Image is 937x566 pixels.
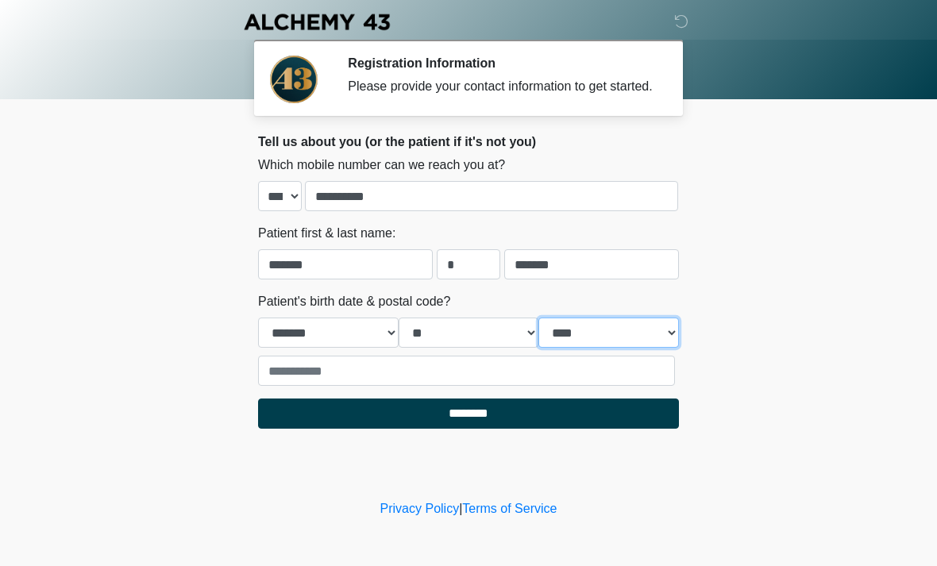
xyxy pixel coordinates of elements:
[459,502,462,515] a: |
[258,134,679,149] h2: Tell us about you (or the patient if it's not you)
[380,502,460,515] a: Privacy Policy
[258,156,505,175] label: Which mobile number can we reach you at?
[270,56,318,103] img: Agent Avatar
[462,502,557,515] a: Terms of Service
[258,224,395,243] label: Patient first & last name:
[348,56,655,71] h2: Registration Information
[258,292,450,311] label: Patient's birth date & postal code?
[242,12,391,32] img: Alchemy 43 Logo
[348,77,655,96] div: Please provide your contact information to get started.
